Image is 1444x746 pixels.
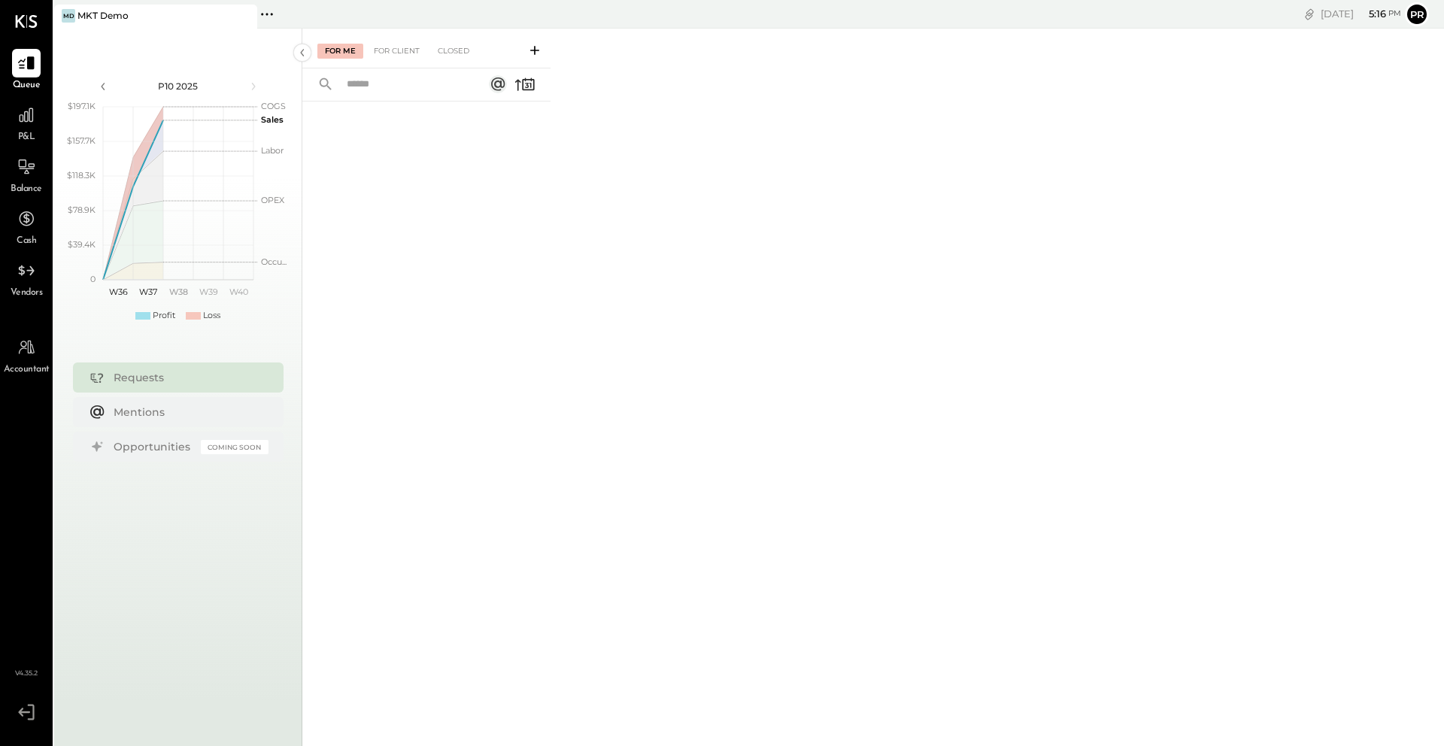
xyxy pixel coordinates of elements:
[108,287,127,297] text: W36
[68,101,96,111] text: $197.1K
[1302,6,1317,22] div: copy link
[261,114,284,125] text: Sales
[261,101,286,111] text: COGS
[1,153,52,196] a: Balance
[203,310,220,322] div: Loss
[229,287,247,297] text: W40
[114,370,261,385] div: Requests
[1,205,52,248] a: Cash
[4,363,50,377] span: Accountant
[77,9,129,22] div: MKT Demo
[1405,2,1429,26] button: Pr
[1321,7,1401,21] div: [DATE]
[114,80,242,92] div: P10 2025
[68,205,96,215] text: $78.9K
[430,44,477,59] div: Closed
[1,101,52,144] a: P&L
[13,79,41,92] span: Queue
[1,256,52,300] a: Vendors
[17,235,36,248] span: Cash
[153,310,175,322] div: Profit
[1,49,52,92] a: Queue
[261,195,285,205] text: OPEX
[261,145,284,156] text: Labor
[366,44,427,59] div: For Client
[90,274,96,284] text: 0
[62,9,75,23] div: MD
[201,440,268,454] div: Coming Soon
[11,183,42,196] span: Balance
[68,239,96,250] text: $39.4K
[168,287,187,297] text: W38
[139,287,157,297] text: W37
[114,439,193,454] div: Opportunities
[114,405,261,420] div: Mentions
[199,287,217,297] text: W39
[11,287,43,300] span: Vendors
[18,131,35,144] span: P&L
[317,44,363,59] div: For Me
[67,170,96,180] text: $118.3K
[261,256,287,267] text: Occu...
[67,135,96,146] text: $157.7K
[1,333,52,377] a: Accountant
